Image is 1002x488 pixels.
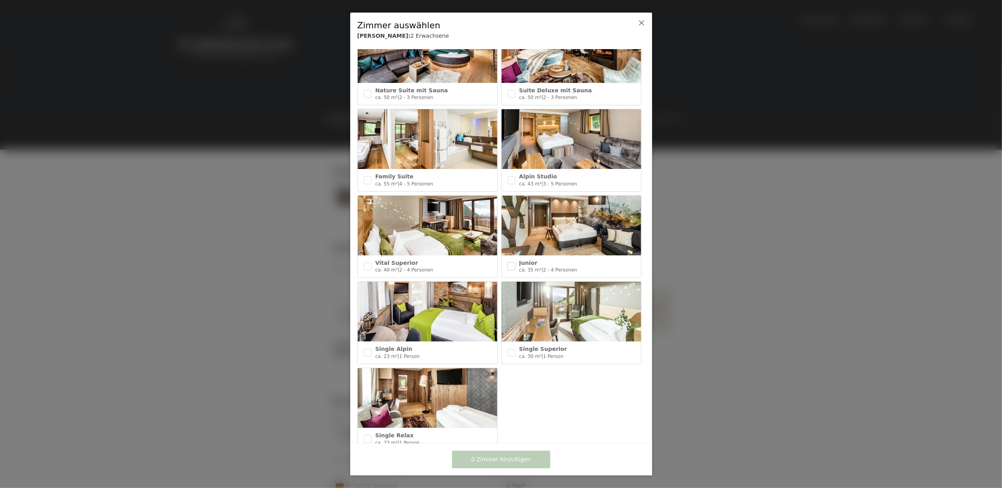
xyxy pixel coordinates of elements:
span: 1 Person [399,354,420,359]
span: | [542,181,543,187]
span: ca. 30 m² [519,354,542,359]
span: | [398,267,399,273]
span: ca. 50 m² [519,95,542,100]
span: Vital Superior [375,260,418,266]
span: Alpin Studio [519,173,557,180]
span: Single Superior [519,346,567,352]
img: Junior [502,196,641,255]
span: ca. 23 m² [375,440,398,446]
img: Nature Suite mit Sauna [358,23,497,83]
span: | [398,181,399,187]
span: 2 - 3 Personen [543,95,577,100]
span: 2 - 4 Personen [399,267,433,273]
div: Zimmer auswählen [357,20,621,32]
span: ca. 23 m² [375,354,398,359]
span: | [398,354,399,359]
span: ca. 35 m² [519,267,542,273]
span: 2 - 3 Personen [399,95,433,100]
span: | [398,95,399,100]
span: 4 - 5 Personen [399,181,433,187]
img: Single Superior [502,282,641,341]
img: Alpin Studio [502,109,641,169]
span: Suite Deluxe mit Sauna [519,87,592,94]
span: 2 Erwachsene [410,33,449,39]
span: | [542,95,543,100]
span: Family Suite [375,173,414,180]
span: Single Alpin [375,346,412,352]
img: Single Alpin [358,282,497,341]
span: | [542,267,543,273]
span: Junior [519,260,537,266]
span: | [398,440,399,446]
b: [PERSON_NAME]: [357,33,411,39]
span: 3 - 5 Personen [543,181,577,187]
span: ca. 40 m² [375,267,398,273]
span: ca. 50 m² [375,95,398,100]
span: 1 Person [399,440,420,446]
img: Vital Superior [358,196,497,255]
span: 1 Person [543,354,564,359]
span: 2 - 4 Personen [543,267,577,273]
span: | [542,354,543,359]
img: Suite Deluxe mit Sauna [502,23,641,83]
img: Single Relax [358,368,497,428]
img: Family Suite [358,109,497,169]
span: ca. 43 m² [519,181,542,187]
span: ca. 55 m² [375,181,398,187]
span: Single Relax [375,432,414,438]
span: Nature Suite mit Sauna [375,87,448,94]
